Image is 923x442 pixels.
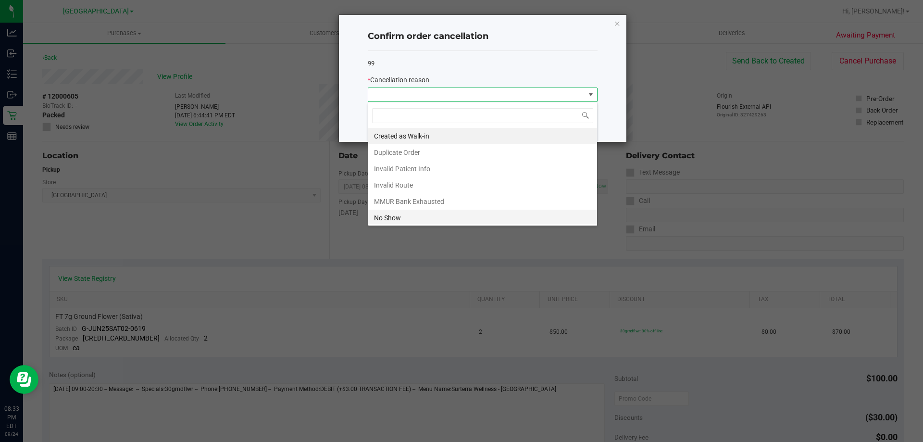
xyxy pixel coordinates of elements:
h4: Confirm order cancellation [368,30,598,43]
li: No Show [368,210,597,226]
button: Close [614,17,621,29]
span: 99 [368,60,374,67]
li: Created as Walk-in [368,128,597,144]
li: Invalid Route [368,177,597,193]
li: MMUR Bank Exhausted [368,193,597,210]
li: Duplicate Order [368,144,597,161]
li: Invalid Patient Info [368,161,597,177]
span: Cancellation reason [370,76,429,84]
iframe: Resource center [10,365,38,394]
